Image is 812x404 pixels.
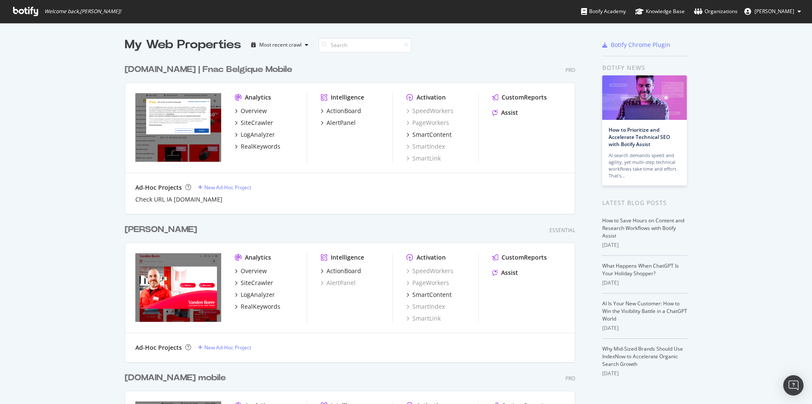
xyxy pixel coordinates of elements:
span: Simon Alixant [754,8,794,15]
div: Open Intercom Messenger [783,375,804,396]
div: Latest Blog Posts [602,198,687,208]
a: Botify Chrome Plugin [602,41,670,49]
a: [DOMAIN_NAME] mobile [125,372,229,384]
div: Botify news [602,63,687,72]
div: Activation [417,253,446,262]
a: SmartIndex [406,142,445,151]
div: Activation [417,93,446,102]
a: SmartLink [406,154,441,163]
a: AlertPanel [321,279,356,287]
div: [DOMAIN_NAME] mobile [125,372,226,384]
div: Analytics [245,93,271,102]
img: www.vandenborre.be/ [135,253,221,322]
div: AI search demands speed and agility, yet multi-step technical workflows take time and effort. Tha... [609,152,680,179]
div: CustomReports [502,93,547,102]
a: Overview [235,107,267,115]
a: ActionBoard [321,267,361,275]
a: SmartContent [406,130,452,139]
div: LogAnalyzer [241,291,275,299]
a: Check URL IA [DOMAIN_NAME] [135,195,222,204]
a: How to Save Hours on Content and Research Workflows with Botify Assist [602,217,684,239]
div: [DATE] [602,241,687,249]
a: Assist [492,268,518,277]
button: Most recent crawl [248,38,312,52]
a: CustomReports [492,93,547,102]
a: SmartContent [406,291,452,299]
button: [PERSON_NAME] [738,5,808,18]
a: SpeedWorkers [406,107,453,115]
div: [DATE] [602,279,687,287]
a: What Happens When ChatGPT Is Your Holiday Shopper? [602,262,679,277]
div: Pro [565,375,575,382]
div: Assist [501,108,518,117]
div: SmartContent [412,291,452,299]
div: Ad-Hoc Projects [135,183,182,192]
img: How to Prioritize and Accelerate Technical SEO with Botify Assist [602,75,687,120]
div: Pro [565,66,575,74]
a: LogAnalyzer [235,130,275,139]
a: PageWorkers [406,279,449,287]
div: Knowledge Base [635,7,685,16]
div: LogAnalyzer [241,130,275,139]
div: [DOMAIN_NAME] | Fnac Belgique Mobile [125,64,292,76]
a: Assist [492,108,518,117]
div: Analytics [245,253,271,262]
div: RealKeywords [241,302,280,311]
div: New Ad-Hoc Project [204,344,251,351]
div: New Ad-Hoc Project [204,184,251,191]
div: SmartContent [412,130,452,139]
a: SmartLink [406,314,441,323]
a: SmartIndex [406,302,445,311]
a: New Ad-Hoc Project [198,184,251,191]
div: Assist [501,268,518,277]
a: [DOMAIN_NAME] | Fnac Belgique Mobile [125,64,296,76]
a: How to Prioritize and Accelerate Technical SEO with Botify Assist [609,126,670,148]
div: Intelligence [331,93,364,102]
span: Welcome back, [PERSON_NAME] ! [44,8,121,15]
div: SiteCrawler [241,119,273,127]
div: Overview [241,107,267,115]
a: ActionBoard [321,107,361,115]
img: www.fnac.be [135,93,221,162]
div: ActionBoard [326,107,361,115]
div: [DATE] [602,324,687,332]
div: Botify Chrome Plugin [611,41,670,49]
a: SiteCrawler [235,119,273,127]
div: RealKeywords [241,142,280,151]
a: Overview [235,267,267,275]
div: AlertPanel [326,119,356,127]
div: Most recent crawl [259,42,302,47]
div: SiteCrawler [241,279,273,287]
a: RealKeywords [235,302,280,311]
a: SiteCrawler [235,279,273,287]
input: Search [318,38,411,53]
a: Why Mid-Sized Brands Should Use IndexNow to Accelerate Organic Search Growth [602,345,683,368]
a: CustomReports [492,253,547,262]
div: Botify Academy [581,7,626,16]
div: [PERSON_NAME] [125,224,197,236]
div: Ad-Hoc Projects [135,343,182,352]
a: RealKeywords [235,142,280,151]
div: Overview [241,267,267,275]
div: My Web Properties [125,36,241,53]
div: [DATE] [602,370,687,377]
a: AlertPanel [321,119,356,127]
div: Intelligence [331,253,364,262]
div: Essential [549,227,575,234]
a: SpeedWorkers [406,267,453,275]
a: AI Is Your New Customer: How to Win the Visibility Battle in a ChatGPT World [602,300,687,322]
a: New Ad-Hoc Project [198,344,251,351]
a: LogAnalyzer [235,291,275,299]
a: PageWorkers [406,119,449,127]
div: ActionBoard [326,267,361,275]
